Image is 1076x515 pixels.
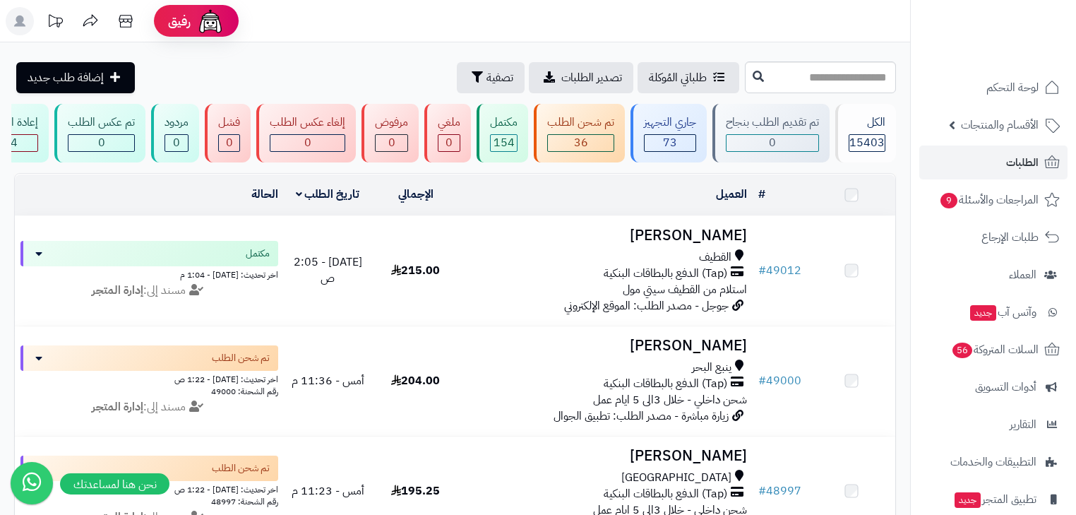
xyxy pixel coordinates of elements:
[716,186,747,203] a: العميل
[92,398,143,415] strong: إدارة المتجر
[165,135,188,151] div: 0
[645,135,695,151] div: 73
[212,351,270,365] span: تم شحن الطلب
[398,186,434,203] a: الإجمالي
[52,104,148,162] a: تم عكس الطلب 0
[727,135,818,151] div: 0
[465,227,747,244] h3: [PERSON_NAME]
[710,104,832,162] a: تم تقديم الطلب بنجاح 0
[692,360,731,376] span: ينبع البحر
[758,483,766,499] span: #
[251,186,278,203] a: الحالة
[604,376,727,392] span: (Tap) الدفع بالبطاقات البنكية
[20,266,278,281] div: اخر تحديث: [DATE] - 1:04 م
[218,114,240,131] div: فشل
[564,297,729,314] span: جوجل - مصدر الطلب: الموقع الإلكتروني
[296,186,360,203] a: تاريخ الطلب
[919,183,1068,217] a: المراجعات والأسئلة9
[604,486,727,502] span: (Tap) الدفع بالبطاقات البنكية
[919,146,1068,179] a: الطلبات
[955,492,981,508] span: جديد
[20,371,278,386] div: اخر تحديث: [DATE] - 1:22 ص
[919,71,1068,105] a: لوحة التحكم
[226,134,233,151] span: 0
[849,134,885,151] span: 15403
[981,227,1039,247] span: طلبات الإرجاع
[168,13,191,30] span: رفيق
[388,134,395,151] span: 0
[202,104,253,162] a: فشل 0
[969,302,1036,322] span: وآتس آب
[376,135,407,151] div: 0
[919,258,1068,292] a: العملاء
[391,262,440,279] span: 215.00
[649,69,707,86] span: طلباتي المُوكلة
[246,247,270,261] span: مكتمل
[491,135,517,151] div: 154
[98,134,105,151] span: 0
[621,470,731,486] span: [GEOGRAPHIC_DATA]
[211,385,278,398] span: رقم الشحنة: 49000
[726,114,819,131] div: تم تقديم الطلب بنجاح
[490,114,518,131] div: مكتمل
[68,135,134,151] div: 0
[919,295,1068,329] a: وآتس آبجديد
[554,408,729,425] span: زيارة مباشرة - مصدر الطلب: تطبيق الجوال
[758,372,801,389] a: #49000
[663,134,677,151] span: 73
[292,483,364,499] span: أمس - 11:23 م
[212,461,270,475] span: تم شحن الطلب
[986,78,1039,97] span: لوحة التحكم
[919,408,1068,442] a: التقارير
[699,249,731,266] span: القطيف
[628,104,710,162] a: جاري التجهيز 73
[211,495,278,508] span: رقم الشحنة: 48997
[375,114,408,131] div: مرفوض
[28,69,104,86] span: إضافة طلب جديد
[11,134,18,151] span: 4
[769,134,776,151] span: 0
[1010,415,1036,434] span: التقارير
[68,114,135,131] div: تم عكس الطلب
[173,134,180,151] span: 0
[37,7,73,39] a: تحديثات المنصة
[919,445,1068,479] a: التطبيقات والخدمات
[253,104,359,162] a: إلغاء عكس الطلب 0
[359,104,422,162] a: مرفوض 0
[1006,153,1039,172] span: الطلبات
[465,338,747,354] h3: [PERSON_NAME]
[758,262,801,279] a: #49012
[294,254,362,287] span: [DATE] - 2:05 ص
[758,186,765,203] a: #
[165,114,189,131] div: مردود
[975,377,1036,397] span: أدوات التسويق
[953,490,1036,509] span: تطبيق المتجر
[196,7,225,35] img: ai-face.png
[270,114,345,131] div: إلغاء عكس الطلب
[391,372,440,389] span: 204.00
[832,104,899,162] a: الكل15403
[494,134,515,151] span: 154
[529,62,633,93] a: تصدير الطلبات
[952,343,972,358] span: 56
[92,282,143,299] strong: إدارة المتجر
[391,483,440,499] span: 195.25
[970,305,996,321] span: جديد
[574,134,588,151] span: 36
[961,115,1039,135] span: الأقسام والمنتجات
[951,340,1039,360] span: السلات المتروكة
[16,62,135,93] a: إضافة طلب جديد
[438,114,460,131] div: ملغي
[919,370,1068,404] a: أدوات التسويق
[604,266,727,282] span: (Tap) الدفع بالبطاقات البنكية
[10,399,289,415] div: مسند إلى:
[304,134,311,151] span: 0
[950,452,1036,472] span: التطبيقات والخدمات
[270,135,345,151] div: 0
[919,220,1068,254] a: طلبات الإرجاع
[939,190,1039,210] span: المراجعات والأسئلة
[561,69,622,86] span: تصدير الطلبات
[623,281,747,298] span: استلام من القطيف سيتي مول
[438,135,460,151] div: 0
[10,283,289,299] div: مسند إلى:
